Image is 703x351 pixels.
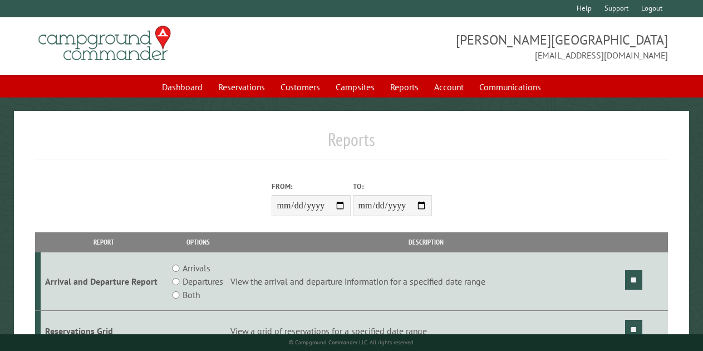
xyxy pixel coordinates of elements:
a: Campsites [329,76,381,97]
td: View the arrival and departure information for a specified date range [229,252,623,311]
th: Options [168,232,229,252]
a: Reservations [212,76,272,97]
label: Arrivals [183,261,210,275]
a: Communications [473,76,548,97]
label: Both [183,288,200,301]
a: Customers [274,76,327,97]
a: Reports [384,76,425,97]
label: To: [353,181,432,192]
img: Campground Commander [35,22,174,65]
a: Account [427,76,470,97]
label: From: [272,181,351,192]
th: Report [41,232,168,252]
a: Dashboard [155,76,209,97]
small: © Campground Commander LLC. All rights reserved. [289,339,415,346]
span: [PERSON_NAME][GEOGRAPHIC_DATA] [EMAIL_ADDRESS][DOMAIN_NAME] [352,31,668,62]
h1: Reports [35,129,668,159]
th: Description [229,232,623,252]
td: Arrival and Departure Report [41,252,168,311]
label: Departures [183,275,223,288]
